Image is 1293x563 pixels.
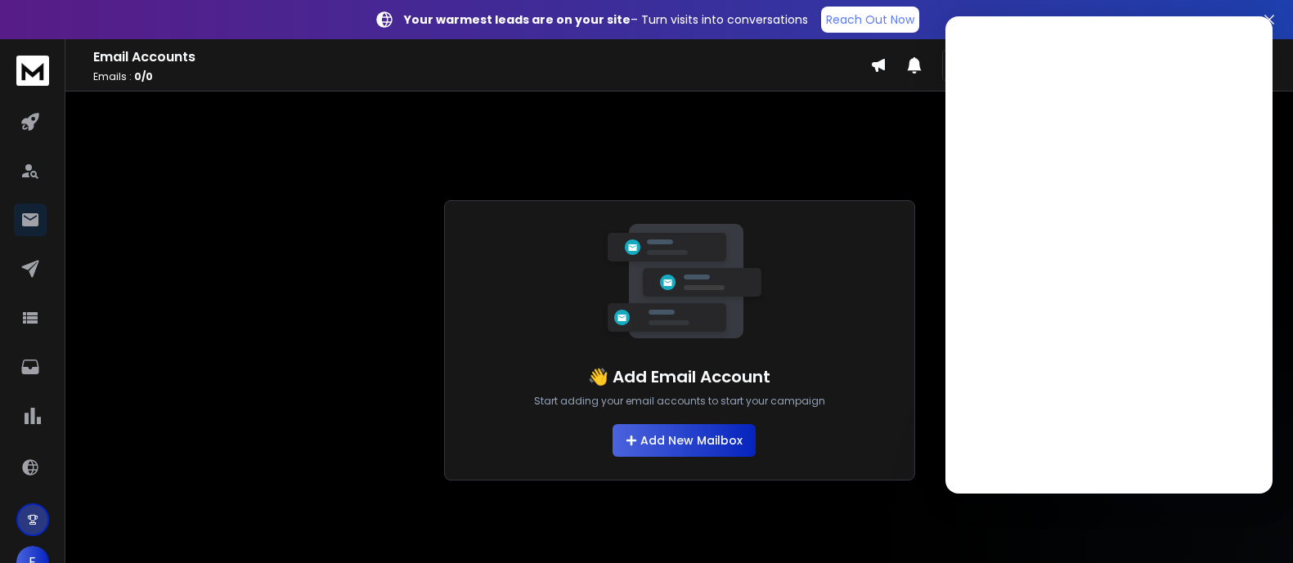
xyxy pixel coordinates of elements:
p: Reach Out Now [826,11,914,28]
strong: Your warmest leads are on your site [404,11,631,28]
h1: Email Accounts [93,47,870,67]
p: Start adding your email accounts to start your campaign [534,395,825,408]
iframe: Intercom live chat [1233,507,1273,546]
a: Reach Out Now [821,7,919,33]
p: Emails : [93,70,870,83]
button: Add New Mailbox [613,424,756,457]
h1: 👋 Add Email Account [588,365,770,388]
p: – Turn visits into conversations [404,11,808,28]
iframe: Intercom live chat [945,16,1273,494]
span: 0 / 0 [134,69,153,83]
img: logo [16,56,49,86]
